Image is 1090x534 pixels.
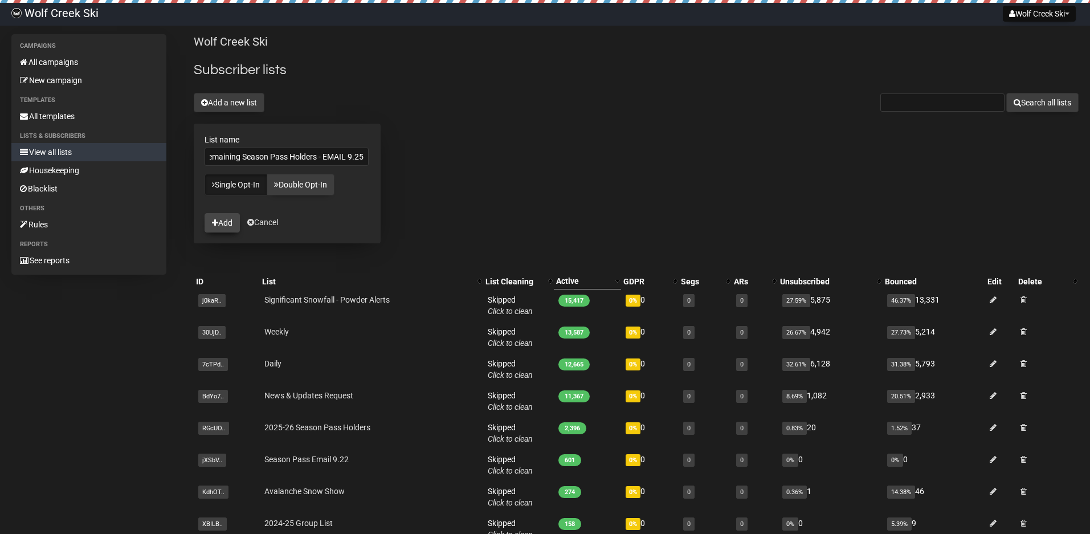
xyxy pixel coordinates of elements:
a: All campaigns [11,53,166,71]
a: Click to clean [488,370,533,380]
span: 26.67% [782,326,810,339]
span: 20.51% [887,390,915,403]
td: 13,331 [883,290,985,321]
th: GDPR: No sort applied, activate to apply an ascending sort [621,273,679,290]
span: 158 [558,518,581,530]
a: Single Opt-In [205,174,267,195]
a: 0 [687,361,691,368]
input: The name of your new list [205,148,369,166]
span: 0% [782,517,798,531]
a: 0 [740,425,744,432]
a: Housekeeping [11,161,166,180]
span: j0kaR.. [198,294,226,307]
a: Click to clean [488,434,533,443]
a: 0 [740,488,744,496]
a: 0 [687,456,691,464]
td: 5,875 [778,290,883,321]
span: 12,665 [558,358,590,370]
img: b8a1e34ad8b70b86f908001b9dc56f97 [11,8,22,18]
li: Others [11,202,166,215]
a: View all lists [11,143,166,161]
a: 0 [687,297,691,304]
span: 0% [626,518,640,530]
th: ID: No sort applied, sorting is disabled [194,273,260,290]
a: Click to clean [488,307,533,316]
a: 0 [687,488,691,496]
a: All templates [11,107,166,125]
button: Add [205,213,240,233]
span: 0% [626,390,640,402]
span: 601 [558,454,581,466]
td: 6,128 [778,353,883,385]
span: 7cTPd.. [198,358,228,371]
span: Skipped [488,423,533,443]
td: 20 [778,417,883,449]
span: XBILB.. [198,517,227,531]
a: 0 [687,425,691,432]
td: 4,942 [778,321,883,353]
td: 2,933 [883,385,985,417]
th: ARs: No sort applied, activate to apply an ascending sort [732,273,778,290]
div: Delete [1018,276,1067,287]
td: 0 [621,321,679,353]
th: List: No sort applied, activate to apply an ascending sort [260,273,483,290]
td: 1 [778,481,883,513]
div: ID [196,276,258,287]
span: BdYo7.. [198,390,228,403]
li: Templates [11,93,166,107]
td: 0 [883,449,985,481]
label: List name [205,134,370,145]
h2: Subscriber lists [194,60,1079,80]
td: 0 [621,290,679,321]
span: jXSbV.. [198,454,226,467]
a: 2025-26 Season Pass Holders [264,423,370,432]
td: 0 [621,481,679,513]
a: 0 [687,329,691,336]
td: 5,793 [883,353,985,385]
span: RGcUO.. [198,422,229,435]
li: Reports [11,238,166,251]
th: Bounced: No sort applied, sorting is disabled [883,273,985,290]
td: 0 [621,417,679,449]
span: 0% [626,327,640,339]
button: Search all lists [1006,93,1079,112]
a: 0 [740,520,744,528]
span: 32.61% [782,358,810,371]
a: Click to clean [488,402,533,411]
span: 274 [558,486,581,498]
span: Skipped [488,359,533,380]
span: 31.38% [887,358,915,371]
th: Unsubscribed: No sort applied, activate to apply an ascending sort [778,273,883,290]
span: 27.73% [887,326,915,339]
span: 27.59% [782,294,810,307]
span: 0% [626,295,640,307]
span: Skipped [488,487,533,507]
span: 0% [626,358,640,370]
span: 5.39% [887,517,912,531]
span: 46.37% [887,294,915,307]
a: Double Opt-In [267,174,334,195]
a: New campaign [11,71,166,89]
span: 8.69% [782,390,807,403]
td: 0 [621,353,679,385]
div: List Cleaning [485,276,542,287]
a: 0 [740,329,744,336]
td: 5,214 [883,321,985,353]
p: Wolf Creek Ski [194,34,1079,50]
a: 0 [740,393,744,400]
a: Avalanche Snow Show [264,487,345,496]
th: List Cleaning: No sort applied, activate to apply an ascending sort [483,273,554,290]
a: Daily [264,359,281,368]
button: Wolf Creek Ski [1003,6,1076,22]
div: Active [556,275,610,287]
a: 0 [687,393,691,400]
a: Cancel [247,218,278,227]
span: Skipped [488,295,533,316]
td: 0 [621,385,679,417]
span: 0% [626,486,640,498]
span: Skipped [488,327,533,348]
th: Active: Descending sort applied, activate to remove the sort [554,273,621,290]
a: Click to clean [488,466,533,475]
div: ARs [734,276,766,287]
div: List [262,276,472,287]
